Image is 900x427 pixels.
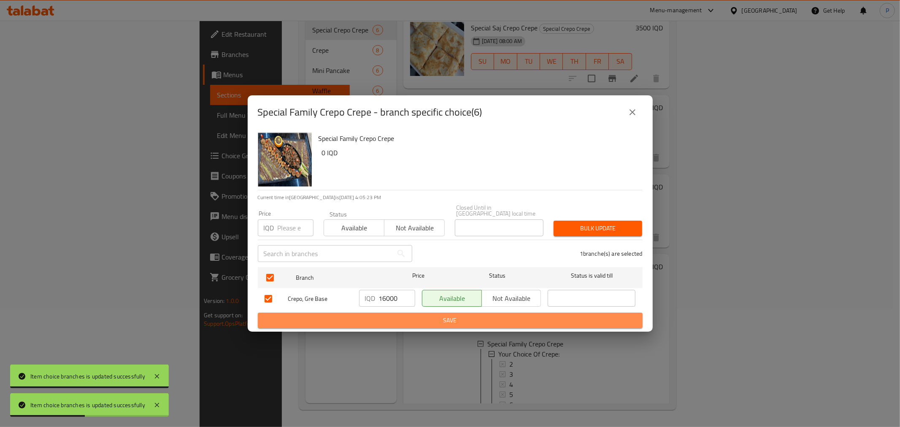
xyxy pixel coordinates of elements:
[296,273,384,283] span: Branch
[384,219,445,236] button: Not available
[258,245,393,262] input: Search in branches
[390,270,446,281] span: Price
[258,105,482,119] h2: Special Family Crepo Crepe - branch specific choice(6)
[422,290,482,307] button: Available
[379,290,415,307] input: Please enter price
[580,249,643,258] p: 1 branche(s) are selected
[453,270,541,281] span: Status
[327,222,381,234] span: Available
[560,223,635,234] span: Bulk update
[265,315,636,326] span: Save
[258,194,643,201] p: Current time in [GEOGRAPHIC_DATA] is [DATE] 4:05:23 PM
[258,132,312,186] img: Special Family Crepo Crepe
[264,223,274,233] p: IQD
[365,293,376,303] p: IQD
[481,290,541,307] button: Not available
[485,292,538,305] span: Not available
[388,222,441,234] span: Not available
[288,294,352,304] span: Crepo, Gre Base
[258,313,643,328] button: Save
[30,400,145,410] div: Item choice branches is updated successfully
[319,132,636,144] h6: Special Family Crepo Crepe
[322,147,636,159] h6: 0 IQD
[30,372,145,381] div: Item choice branches is updated successfully
[426,292,478,305] span: Available
[278,219,314,236] input: Please enter price
[554,221,642,236] button: Bulk update
[622,102,643,122] button: close
[324,219,384,236] button: Available
[548,270,635,281] span: Status is valid till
